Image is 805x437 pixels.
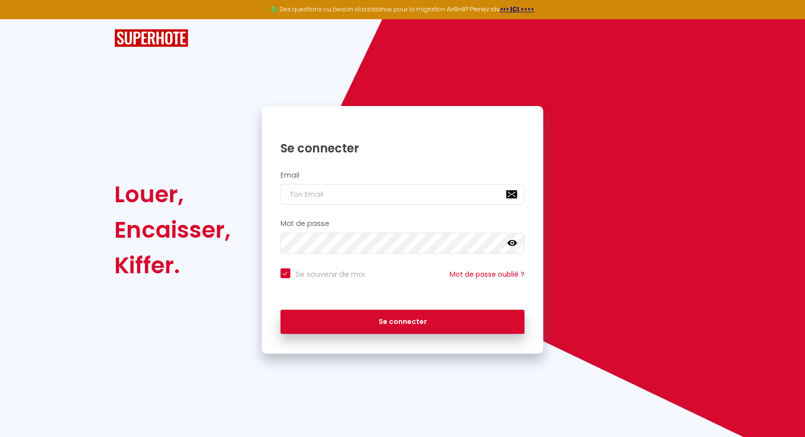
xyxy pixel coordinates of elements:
[450,269,525,279] a: Mot de passe oublié ?
[500,5,534,13] a: >>> ICI <<<<
[280,171,525,180] h2: Email
[280,219,525,228] h2: Mot de passe
[280,310,525,334] button: Se connecter
[114,248,231,283] div: Kiffer.
[114,29,188,47] img: SuperHote logo
[280,141,525,156] h1: Se connecter
[114,177,231,212] div: Louer,
[280,184,525,205] input: Ton Email
[114,212,231,248] div: Encaisser,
